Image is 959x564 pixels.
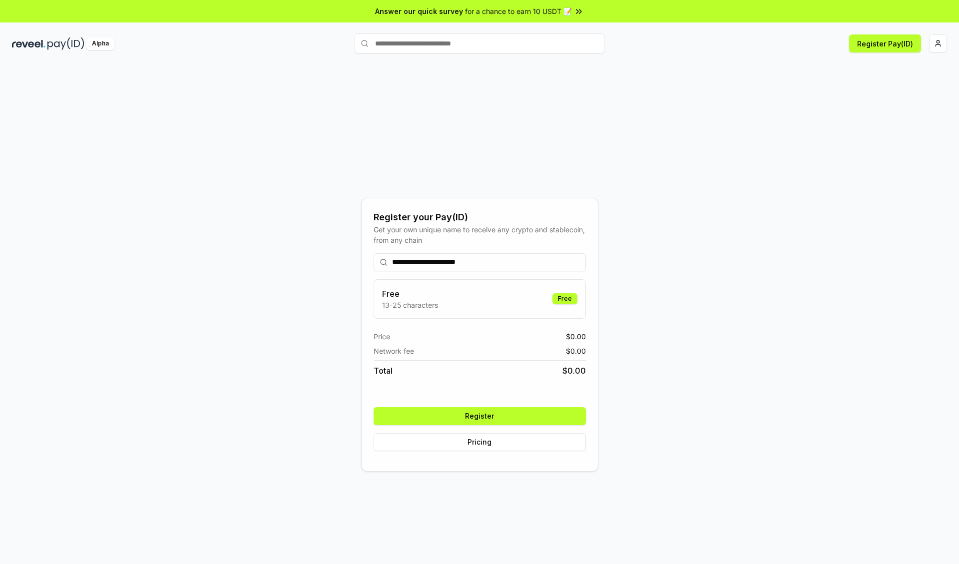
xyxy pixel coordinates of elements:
[374,224,586,245] div: Get your own unique name to receive any crypto and stablecoin, from any chain
[374,433,586,451] button: Pricing
[465,6,572,16] span: for a chance to earn 10 USDT 📝
[12,37,45,50] img: reveel_dark
[374,210,586,224] div: Register your Pay(ID)
[374,407,586,425] button: Register
[849,34,921,52] button: Register Pay(ID)
[374,365,393,377] span: Total
[382,300,438,310] p: 13-25 characters
[552,293,577,304] div: Free
[375,6,463,16] span: Answer our quick survey
[374,331,390,342] span: Price
[47,37,84,50] img: pay_id
[566,331,586,342] span: $ 0.00
[382,288,438,300] h3: Free
[86,37,114,50] div: Alpha
[374,346,414,356] span: Network fee
[562,365,586,377] span: $ 0.00
[566,346,586,356] span: $ 0.00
